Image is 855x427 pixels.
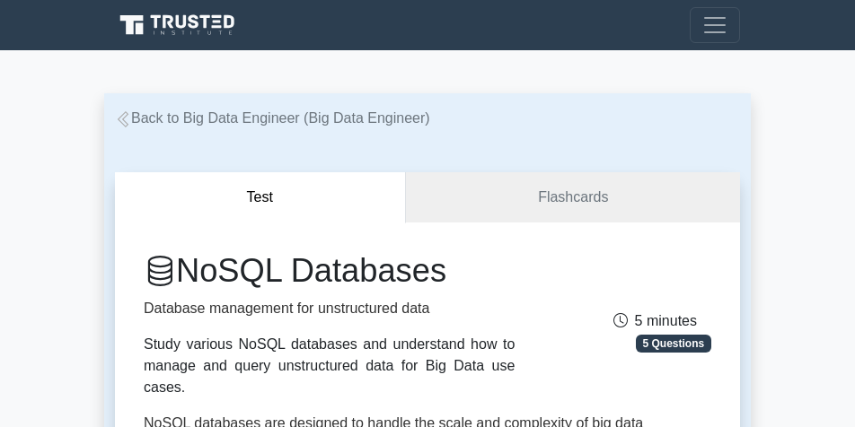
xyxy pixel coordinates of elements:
span: 5 minutes [613,313,697,328]
span: 5 Questions [636,335,711,353]
a: Flashcards [406,172,740,223]
button: Toggle navigation [690,7,740,43]
button: Test [115,172,406,223]
p: Database management for unstructured data [144,298,515,319]
a: Back to Big Data Engineer (Big Data Engineer) [115,110,430,126]
h1: NoSQL Databases [144,251,515,291]
div: Study various NoSQL databases and understand how to manage and query unstructured data for Big Da... [144,334,515,398]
